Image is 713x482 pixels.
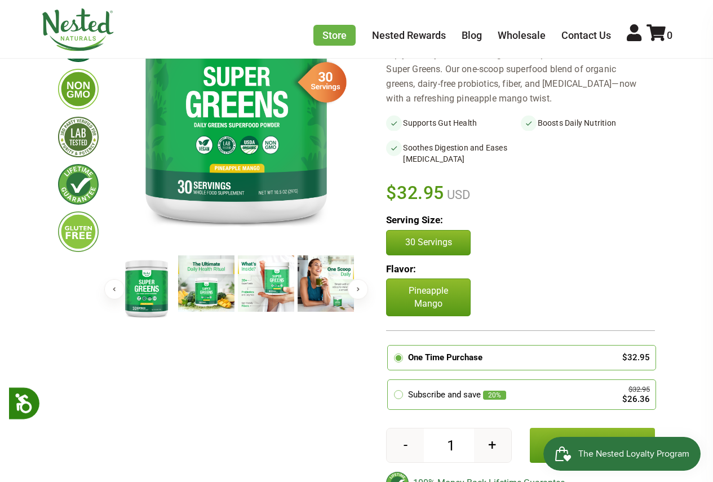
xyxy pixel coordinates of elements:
a: Nested Rewards [372,29,446,41]
img: thirdpartytested [58,117,99,157]
img: Super Greens - Pineapple Mango [238,255,294,312]
button: 30 Servings [386,230,471,255]
b: Serving Size: [386,214,443,225]
li: Boosts Daily Nutrition [521,115,655,131]
a: Blog [462,29,482,41]
b: Flavor: [386,263,416,275]
a: Wholesale [498,29,546,41]
button: + [474,428,511,462]
img: Nested Naturals [41,8,114,51]
img: lifetimeguarantee [58,164,99,205]
a: 0 [646,29,672,41]
p: 30 Servings [398,236,459,249]
span: 0 [667,29,672,41]
img: glutenfree [58,211,99,252]
img: sg-servings-30.png [290,58,347,107]
div: Sip your way to a healthier gut and improved nutrition with Super Greens. Our one-scoop superfood... [386,47,654,106]
img: gmofree [58,69,99,109]
button: Add to basket [530,428,655,463]
li: Supports Gut Health [386,115,520,131]
button: Next [348,279,368,299]
span: $32.95 [386,180,444,205]
a: Store [313,25,356,46]
button: Previous [104,279,125,299]
img: Super Greens - Pineapple Mango [178,255,234,312]
span: USD [444,188,470,202]
iframe: Button to open loyalty program pop-up [543,437,702,471]
li: Soothes Digestion and Eases [MEDICAL_DATA] [386,140,520,167]
p: Pineapple Mango [386,278,471,316]
a: Contact Us [561,29,611,41]
img: Super Greens - Pineapple Mango [118,255,175,320]
button: - [387,428,424,462]
img: Super Greens - Pineapple Mango [298,255,354,312]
